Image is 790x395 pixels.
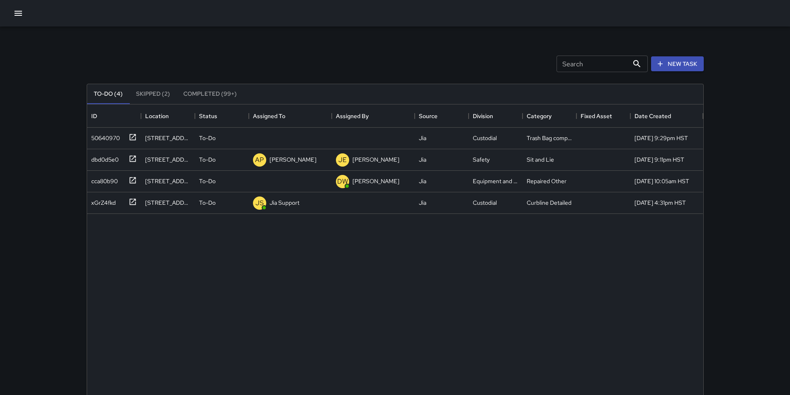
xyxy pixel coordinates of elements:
div: Custodial [473,134,497,142]
div: Fixed Asset [576,104,630,128]
div: Jia [419,134,426,142]
div: Source [419,104,438,128]
div: 8/25/2025, 10:05am HST [634,177,689,185]
div: Sit and Lie [527,155,554,164]
div: Assigned By [336,104,369,128]
div: Curbline Detailed [527,199,571,207]
div: Jia [419,177,426,185]
div: 2420 Kalākaua Avenue [145,155,191,164]
p: To-Do [199,177,216,185]
div: Location [141,104,195,128]
div: Fixed Asset [581,104,612,128]
p: To-Do [199,134,216,142]
div: Jia [419,199,426,207]
div: ID [87,104,141,128]
div: 50640970 [88,131,120,142]
div: Assigned By [332,104,415,128]
div: 8/25/2025, 9:11pm HST [634,155,684,164]
div: Safety [473,155,490,164]
div: 2476 Kalākaua Avenue [145,177,191,185]
button: Skipped (2) [129,84,177,104]
div: Status [195,104,249,128]
div: Category [523,104,576,128]
p: To-Do [199,199,216,207]
div: Assigned To [253,104,285,128]
div: Repaired Other [527,177,566,185]
p: Jia Support [270,199,299,207]
div: 9/24/2025, 9:29pm HST [634,134,688,142]
div: Category [527,104,552,128]
p: [PERSON_NAME] [352,155,399,164]
div: Equipment and Vehicles [473,177,518,185]
p: DW [337,177,348,187]
div: 1716 Ocean Avenue [145,199,191,207]
div: Assigned To [249,104,332,128]
div: Division [469,104,523,128]
button: To-Do (4) [87,84,129,104]
div: 8/18/2025, 4:31pm HST [634,199,686,207]
div: Date Created [630,104,703,128]
div: Source [415,104,469,128]
p: [PERSON_NAME] [270,155,316,164]
p: [PERSON_NAME] [352,177,399,185]
div: Jia [419,155,426,164]
div: xGrZ4fkd [88,195,116,207]
p: JS [255,198,264,208]
button: New Task [651,56,704,72]
button: Completed (99+) [177,84,243,104]
div: Date Created [634,104,671,128]
div: 227 Lewers Street [145,134,191,142]
div: ID [91,104,97,128]
div: cca80b90 [88,174,118,185]
p: JE [338,155,347,165]
div: Custodial [473,199,497,207]
div: Status [199,104,217,128]
div: Location [145,104,169,128]
div: dbd0d5e0 [88,152,119,164]
div: Division [473,104,493,128]
p: To-Do [199,155,216,164]
p: AP [255,155,264,165]
div: Trash Bag completed BLUE [527,134,572,142]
